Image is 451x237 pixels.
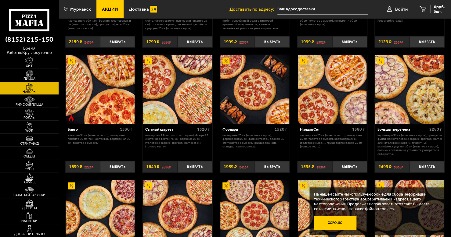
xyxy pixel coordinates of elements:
[378,40,391,44] span: 2129 ₽
[145,58,152,65] img: Акционный
[314,216,356,230] button: Хорошо
[145,127,196,132] div: Сытный квартет
[239,40,248,44] s: 2207 ₽
[150,6,157,13] img: 15daf4d41897b9f0e9f617042186c801.svg
[255,161,290,173] button: Выбрать
[222,133,287,148] p: Пепперони 25 см (толстое с сыром), Фермерская 25 см (тонкое тесто), Дракон 25 см (толстое с сыром...
[68,15,132,30] p: Запечённый ролл с тигровой креветкой и пармезаном, Эби Калифорния, Фермерская 25 см (толстое с сы...
[300,15,364,27] p: Дракон 30 см (толстое с сыром), Деревенская 30 см (толстое с сыром), Пепперони 30 см (толстое с с...
[120,127,132,132] span: 1530 г
[224,164,237,169] span: 1959 ₽
[394,164,403,169] s: 3056 ₽
[352,127,364,132] span: 1380 г
[68,58,75,65] img: Акционный
[224,40,237,44] span: 1999 ₽
[84,164,93,169] s: 2227 ₽
[145,182,152,189] img: Акционный
[68,182,75,189] img: Акционный
[100,161,135,173] button: Выбрать
[300,58,307,65] img: Акционный
[394,40,403,44] s: 2357 ₽
[377,58,384,65] img: Акционный
[222,182,229,189] img: Акционный
[277,4,368,15] input: Ваш адрес доставки
[255,36,290,48] button: Выбрать
[220,55,290,124] a: АкционныйФорвард
[410,161,444,173] button: Выбрать
[69,40,82,44] span: 2159 ₽
[146,40,159,44] span: 1799 ₽
[434,5,445,9] span: 0 руб.
[178,161,212,173] button: Выбрать
[300,182,307,189] img: Акционный
[239,164,248,169] s: 2413 ₽
[68,133,132,145] p: Аль-Шам 30 см (тонкое тесто), Пепперони Пиканто 30 см (тонкое тесто), Фермерская 30 см (толстое с...
[178,36,212,48] button: Выбрать
[66,55,135,124] img: Бинго
[197,127,210,132] span: 1520 г
[143,55,212,124] img: Сытный квартет
[298,55,367,124] img: Ниндзя Сет
[222,127,273,132] div: Форвард
[377,133,442,156] p: Карбонара 30 см (толстое с сыром), Прошутто Фунги 30 см (толстое с сыром), [PERSON_NAME] 30 см (т...
[70,7,91,12] span: Мурманск
[375,55,444,124] img: Большая перемена
[332,161,367,173] button: Выбрать
[129,7,149,12] span: Доставка
[275,127,287,132] span: 1520 г
[146,164,159,169] span: 1649 ₽
[68,115,75,122] img: Острое блюдо
[429,127,442,132] span: 2280 г
[301,40,314,44] span: 1999 ₽
[222,15,287,30] p: Запеченный [PERSON_NAME] с лососем и угрём, Запечённый ролл с тигровой креветкой и пармезаном, Не...
[377,127,428,132] div: Большая перемена
[377,15,442,23] p: Филадельфия, [GEOGRAPHIC_DATA] в угре, Эби [GEOGRAPHIC_DATA].
[84,40,93,44] s: 2476 ₽
[434,10,445,13] span: 0 шт.
[410,36,444,48] button: Выбрать
[332,36,367,48] button: Выбрать
[143,55,212,124] a: АкционныйСытный квартет
[162,40,171,44] s: 2026 ₽
[316,164,326,169] s: 1956 ₽
[300,127,350,132] div: Ниндзя Сет
[375,55,444,124] a: АкционныйБольшая перемена
[378,164,391,169] span: 2499 ₽
[145,133,210,148] p: Пепперони 25 см (толстое с сыром), 4 сыра 25 см (тонкое тесто), Чикен Барбекю 25 см (толстое с сы...
[162,164,171,169] s: 2096 ₽
[145,15,210,30] p: Карбонара 25 см (толстое с сыром), Дракон 25 см (толстое с сыром), Пепперони Пиканто 25 см (толст...
[69,164,82,169] span: 1699 ₽
[300,133,364,148] p: Фермерская 25 см (тонкое тесто), Пепперони 25 см (толстое с сыром), Карбонара 25 см (толстое с сы...
[68,127,118,132] div: Бинго
[301,164,314,169] span: 1595 ₽
[229,7,277,12] span: Доставить по адресу:
[102,7,118,12] span: Акции
[316,40,326,44] s: 2302 ₽
[65,55,135,124] a: АкционныйОстрое блюдоБинго
[314,192,436,211] p: На нашем сайте мы используем cookie для сбора информации технического характера и обрабатываем IP...
[297,55,367,124] a: АкционныйНиндзя Сет
[220,55,289,124] img: Форвард
[100,36,135,48] button: Выбрать
[377,182,384,189] img: Акционный
[395,7,408,12] span: Войти
[222,58,229,65] img: Акционный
